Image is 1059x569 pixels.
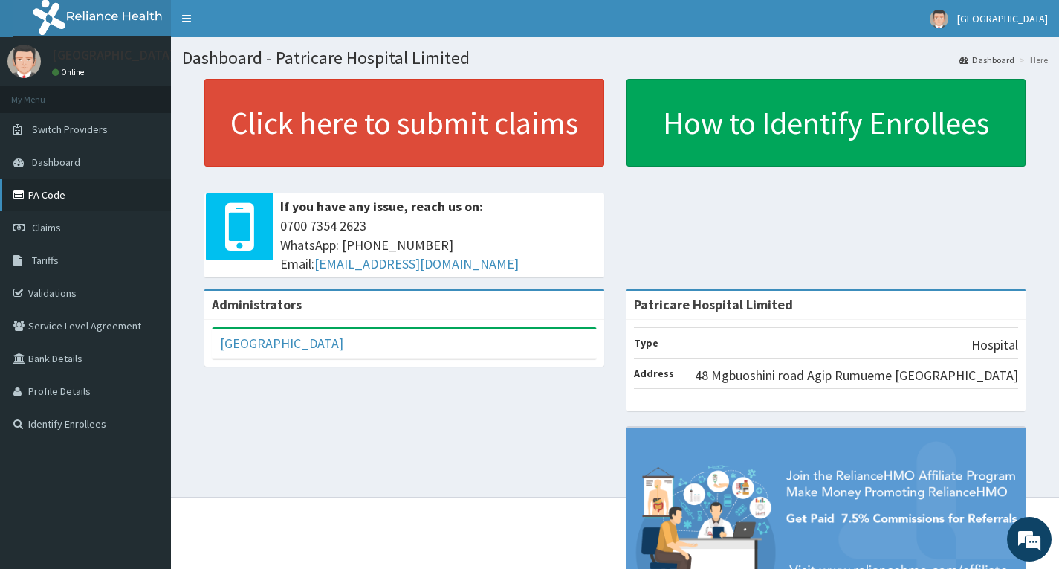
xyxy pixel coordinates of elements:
strong: Patricare Hospital Limited [634,296,793,313]
a: Online [52,67,88,77]
span: Tariffs [32,254,59,267]
b: Type [634,336,658,350]
span: Dashboard [32,155,80,169]
img: User Image [7,45,41,78]
span: Claims [32,221,61,234]
img: User Image [930,10,948,28]
li: Here [1016,54,1048,66]
span: Switch Providers [32,123,108,136]
a: Click here to submit claims [204,79,604,167]
a: [GEOGRAPHIC_DATA] [220,335,343,352]
a: How to Identify Enrollees [626,79,1026,167]
span: 0700 7354 2623 WhatsApp: [PHONE_NUMBER] Email: [280,216,597,274]
p: [GEOGRAPHIC_DATA] [52,48,175,62]
b: Address [634,367,674,380]
span: [GEOGRAPHIC_DATA] [957,12,1048,25]
p: Hospital [971,335,1018,355]
a: [EMAIL_ADDRESS][DOMAIN_NAME] [314,255,519,272]
a: Dashboard [959,54,1014,66]
b: If you have any issue, reach us on: [280,198,483,215]
p: 48 Mgbuoshini road Agip Rumueme [GEOGRAPHIC_DATA] [695,366,1018,385]
h1: Dashboard - Patricare Hospital Limited [182,48,1048,68]
b: Administrators [212,296,302,313]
